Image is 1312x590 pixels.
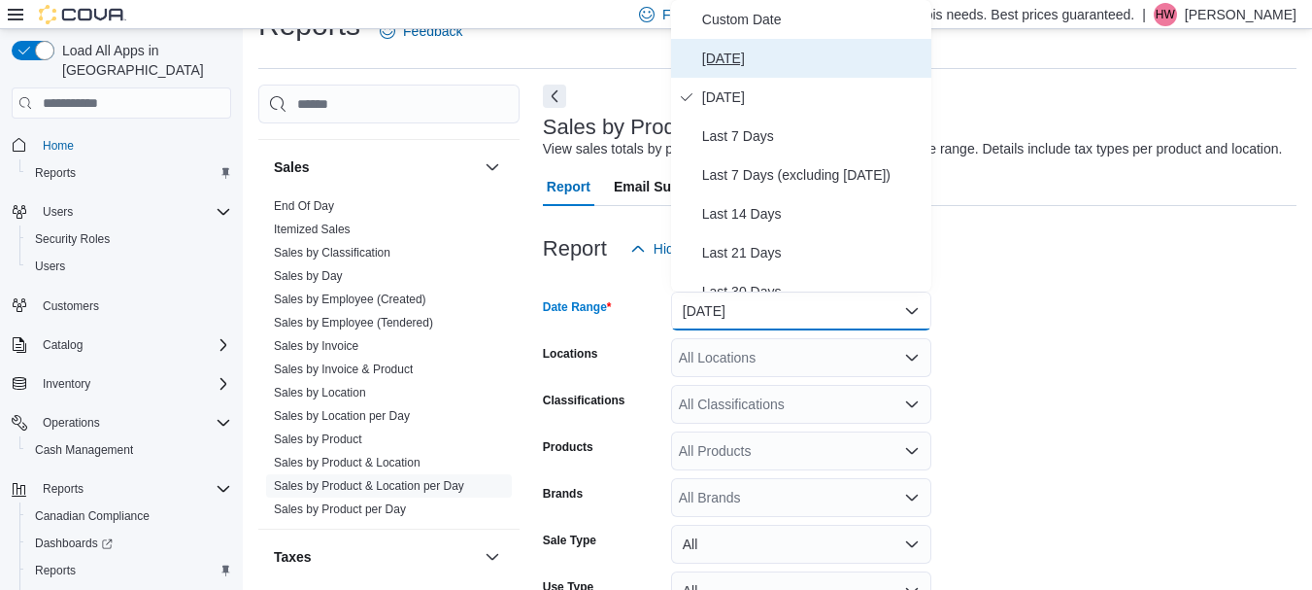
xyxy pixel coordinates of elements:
span: Customers [43,298,99,314]
span: Custom Date [702,8,924,31]
button: Open list of options [904,490,920,505]
a: Feedback [372,12,470,51]
button: Operations [4,409,239,436]
span: Catalog [43,337,83,353]
a: Cash Management [27,438,141,462]
a: Sales by Location [274,386,366,399]
a: Reports [27,559,84,582]
a: Sales by Product & Location per Day [274,479,464,493]
label: Brands [543,486,583,502]
a: Sales by Product & Location [274,456,421,469]
span: Home [43,138,74,154]
button: Open list of options [904,350,920,365]
span: Dashboards [35,536,113,551]
span: Sales by Employee (Tendered) [274,315,433,330]
span: Users [27,255,231,278]
a: Sales by Invoice [274,339,358,353]
a: Sales by Product [274,433,362,446]
a: Users [27,255,73,278]
span: Last 14 Days [702,202,924,226]
span: Sales by Classification [274,245,390,260]
span: Report [547,167,590,206]
span: Reports [27,559,231,582]
span: Inventory [43,376,90,392]
span: Reports [43,481,84,497]
a: Dashboards [19,530,239,557]
span: Home [35,132,231,156]
span: Dashboards [27,532,231,555]
span: Last 21 Days [702,241,924,264]
span: Customers [35,294,231,318]
span: Sales by Location [274,385,366,400]
span: Canadian Compliance [35,508,150,524]
button: Reports [4,475,239,503]
button: Inventory [4,370,239,398]
div: Sales [258,194,520,529]
button: Sales [481,156,504,179]
a: Sales by Day [274,269,343,283]
span: Hide Parameters [654,239,756,259]
span: Users [35,200,231,224]
p: [PERSON_NAME] [1185,3,1296,26]
button: Reports [19,159,239,187]
span: End Of Day [274,198,334,214]
span: Security Roles [27,227,231,251]
p: | [1142,3,1146,26]
a: Sales by Invoice & Product [274,363,413,376]
span: Operations [43,415,100,431]
span: Reports [35,563,76,578]
span: Reports [35,477,231,501]
h3: Sales by Product & Location per Day [543,116,891,139]
a: Customers [35,295,107,318]
button: Users [19,253,239,280]
a: Home [35,134,82,157]
a: Security Roles [27,227,118,251]
a: End Of Day [274,199,334,213]
button: Next [543,85,566,108]
div: Haley Watson [1154,3,1177,26]
span: Sales by Invoice [274,338,358,354]
label: Date Range [543,299,612,315]
span: Itemized Sales [274,222,351,237]
button: Home [4,130,239,158]
span: Sales by Invoice & Product [274,362,413,377]
label: Products [543,439,593,455]
span: Feedback [662,5,722,24]
button: Sales [274,157,477,177]
span: Last 7 Days [702,124,924,148]
span: Reports [27,161,231,185]
h3: Taxes [274,547,312,567]
span: Operations [35,411,231,434]
button: Taxes [274,547,477,567]
button: [DATE] [671,292,931,330]
button: All [671,525,931,564]
a: Sales by Product per Day [274,503,406,516]
button: Open list of options [904,397,920,412]
button: Cash Management [19,436,239,464]
span: [DATE] [702,47,924,70]
span: Canadian Compliance [27,504,231,528]
span: Sales by Product & Location [274,455,421,470]
label: Locations [543,346,598,362]
div: View sales totals by product, location and day for a specified date range. Details include tax ty... [543,139,1283,159]
span: HW [1156,3,1175,26]
a: Dashboards [27,532,120,555]
img: Cova [39,5,126,24]
span: Cash Management [35,442,133,458]
span: Users [43,204,73,220]
button: Customers [4,292,239,320]
button: Catalog [35,333,90,357]
h3: Sales [274,157,310,177]
span: Feedback [403,21,462,41]
label: Sale Type [543,533,596,548]
button: Catalog [4,331,239,359]
span: Users [35,259,65,274]
span: Security Roles [35,231,110,247]
span: Reports [35,165,76,181]
span: [DATE] [702,86,924,109]
span: Sales by Product & Location per Day [274,478,464,494]
a: Itemized Sales [274,223,351,236]
span: Last 30 Days [702,280,924,303]
span: Last 7 Days (excluding [DATE]) [702,163,924,187]
span: Sales by Product per Day [274,502,406,517]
